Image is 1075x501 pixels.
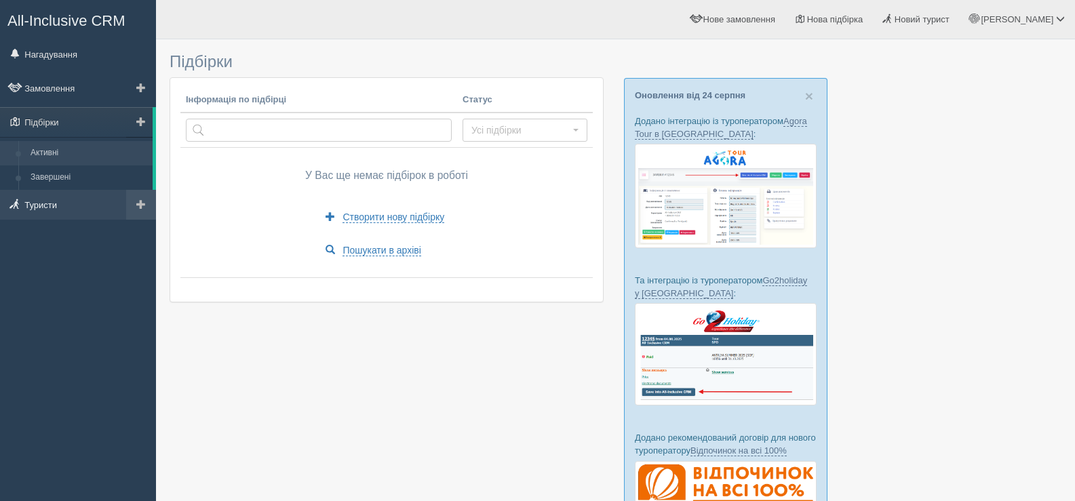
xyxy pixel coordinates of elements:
[471,123,570,137] span: Усі підбірки
[457,88,593,113] th: Статус
[24,141,153,165] a: Активні
[981,14,1053,24] span: [PERSON_NAME]
[895,14,950,24] span: Новий турист
[463,119,587,142] button: Усі підбірки
[317,205,454,228] a: Створити нову підбірку
[690,445,787,456] a: Відпочинок на всі 100%
[7,12,125,29] span: All-Inclusive CRM
[805,89,813,103] button: Close
[186,119,452,142] input: Пошук за країною або туристом
[343,245,421,256] span: Пошукати в архіві
[170,52,233,71] span: Підбірки
[635,431,817,457] p: Додано рекомендований договір для нового туроператору
[635,303,817,405] img: go2holiday-bookings-crm-for-travel-agency.png
[1,1,155,38] a: All-Inclusive CRM
[635,90,745,100] a: Оновлення від 24 серпня
[635,144,817,247] img: agora-tour-%D0%B7%D0%B0%D1%8F%D0%B2%D0%BA%D0%B8-%D1%81%D1%80%D0%BC-%D0%B4%D0%BB%D1%8F-%D1%82%D1%8...
[635,275,807,299] a: Go2holiday у [GEOGRAPHIC_DATA]
[343,212,444,223] span: Створити нову підбірку
[180,88,457,113] th: Інформація по підбірці
[703,14,775,24] span: Нове замовлення
[635,116,807,140] a: Agora Tour в [GEOGRAPHIC_DATA]
[807,14,863,24] span: Нова підбірка
[186,168,587,183] p: У Вас ще немає підбірок в роботі
[24,165,153,190] a: Завершені
[635,115,817,140] p: Додано інтеграцію із туроператором :
[317,239,430,262] a: Пошукати в архіві
[805,88,813,104] span: ×
[635,274,817,300] p: Та інтеграцію із туроператором :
